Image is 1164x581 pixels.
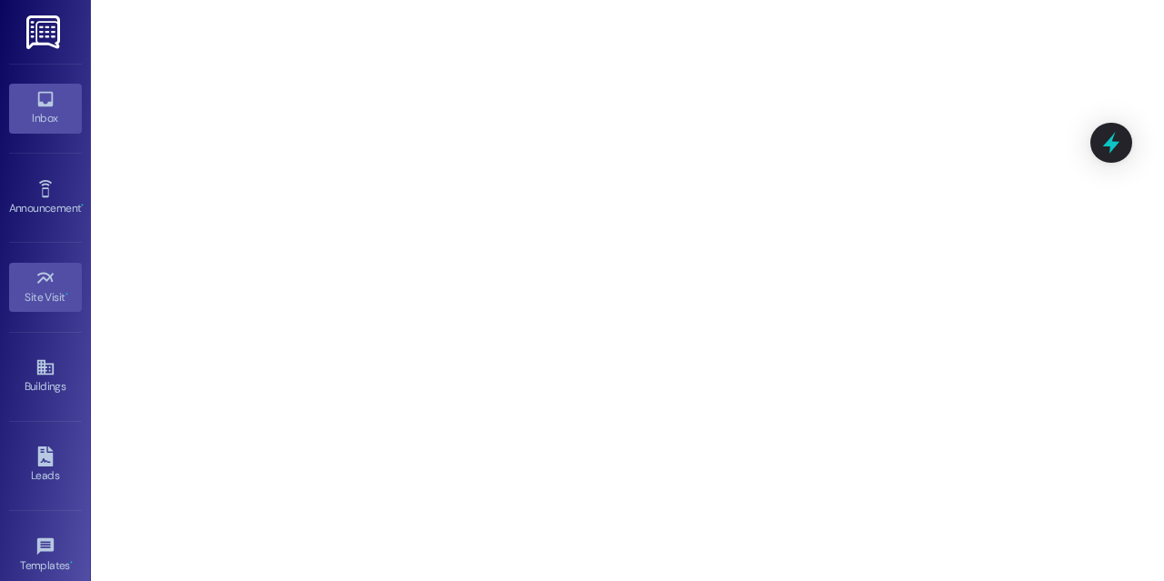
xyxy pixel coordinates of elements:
[9,352,82,401] a: Buildings
[9,84,82,133] a: Inbox
[81,199,84,212] span: •
[9,441,82,490] a: Leads
[26,15,64,49] img: ResiDesk Logo
[70,556,73,569] span: •
[65,288,68,301] span: •
[9,263,82,312] a: Site Visit •
[9,531,82,580] a: Templates •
